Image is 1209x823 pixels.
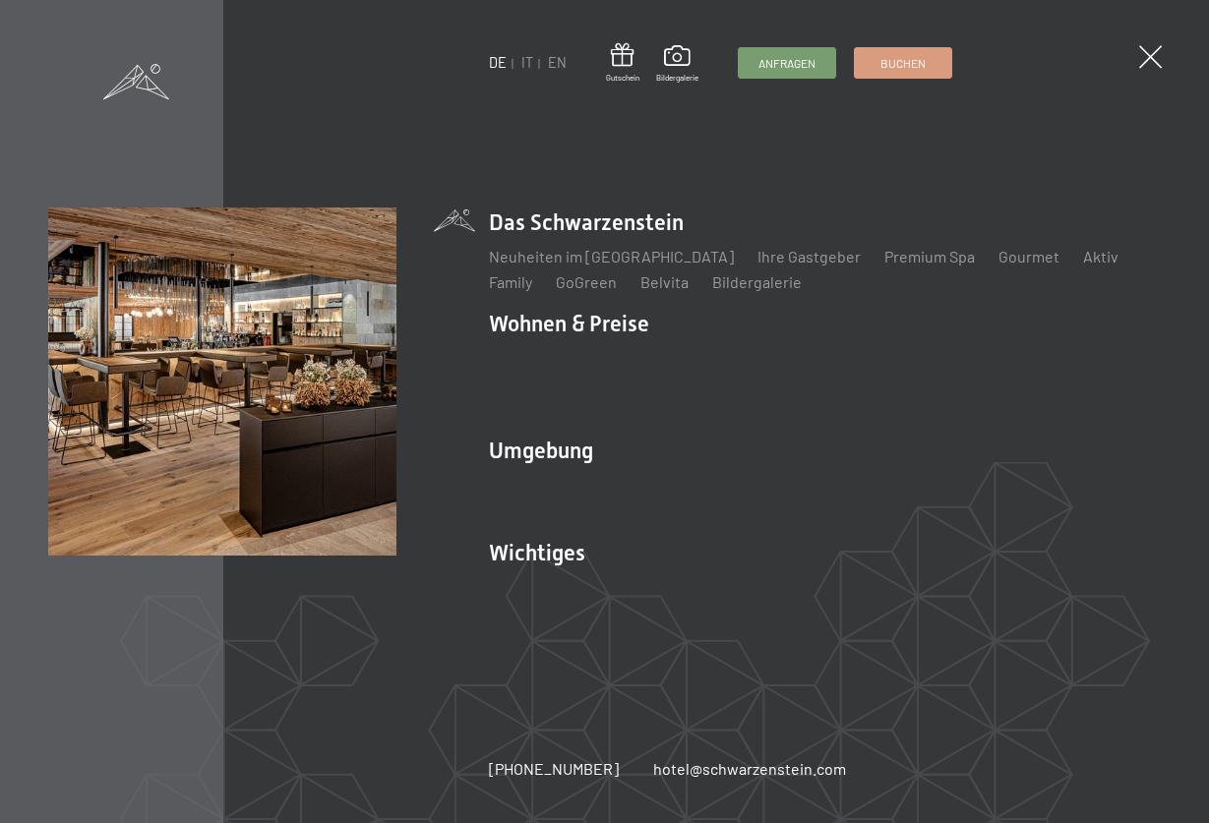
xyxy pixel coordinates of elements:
[489,758,619,780] a: [PHONE_NUMBER]
[521,54,533,71] a: IT
[712,272,802,291] a: Bildergalerie
[653,758,846,780] a: hotel@schwarzenstein.com
[640,272,689,291] a: Belvita
[855,48,951,78] a: Buchen
[884,247,975,265] a: Premium Spa
[606,43,639,84] a: Gutschein
[739,48,835,78] a: Anfragen
[880,55,926,72] span: Buchen
[489,247,734,265] a: Neuheiten im [GEOGRAPHIC_DATA]
[606,73,639,84] span: Gutschein
[656,45,698,83] a: Bildergalerie
[489,759,619,778] span: [PHONE_NUMBER]
[656,73,698,84] span: Bildergalerie
[758,55,816,72] span: Anfragen
[489,272,532,291] a: Family
[1083,247,1118,265] a: Aktiv
[548,54,567,71] a: EN
[998,247,1059,265] a: Gourmet
[489,54,507,71] a: DE
[556,272,617,291] a: GoGreen
[757,247,861,265] a: Ihre Gastgeber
